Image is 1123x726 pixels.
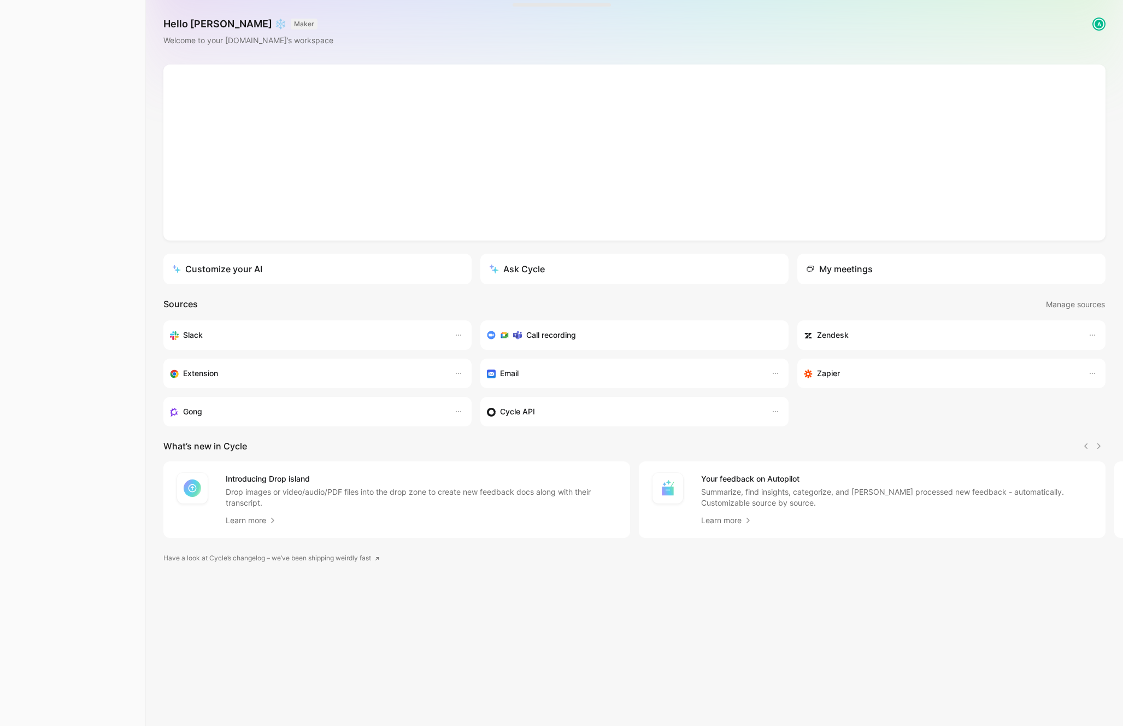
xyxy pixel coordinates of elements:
div: Record & transcribe meetings from Zoom, Meet & Teams. [487,329,773,342]
a: Learn more [226,514,277,527]
button: Manage sources [1045,297,1106,312]
a: Customize your AI [163,254,472,284]
h3: Extension [183,367,218,380]
div: Sync customers and create docs [804,329,1077,342]
span: Manage sources [1046,298,1105,311]
div: Forward emails to your feedback inbox [487,367,760,380]
h3: Call recording [526,329,576,342]
h4: Introducing Drop island [226,472,617,485]
div: Capture feedback from thousands of sources with Zapier (survey results, recordings, sheets, etc). [804,367,1077,380]
button: Ask Cycle [480,254,789,284]
h3: Zendesk [817,329,849,342]
h3: Email [500,367,519,380]
div: Sync your customers, send feedback and get updates in Slack [170,329,443,342]
div: My meetings [806,262,873,276]
p: Drop images or video/audio/PDF files into the drop zone to create new feedback docs along with th... [226,487,617,508]
h3: Gong [183,405,202,418]
div: Ask Cycle [489,262,545,276]
div: Capture feedback from anywhere on the web [170,367,443,380]
a: Learn more [701,514,752,527]
h3: Slack [183,329,203,342]
h2: What’s new in Cycle [163,440,247,453]
div: Sync customers & send feedback from custom sources. Get inspired by our favorite use case [487,405,760,418]
h1: Hello [PERSON_NAME] ❄️ [163,17,333,31]
p: Summarize, find insights, categorize, and [PERSON_NAME] processed new feedback - automatically. C... [701,487,1092,508]
div: Capture feedback from your incoming calls [170,405,443,418]
div: A [1093,19,1104,30]
h4: Your feedback on Autopilot [701,472,1092,485]
button: MAKER [291,19,318,30]
h2: Sources [163,297,198,312]
a: Have a look at Cycle’s changelog – we’ve been shipping weirdly fast [163,553,380,564]
div: Customize your AI [172,262,262,276]
h3: Zapier [817,367,840,380]
div: Welcome to your [DOMAIN_NAME]’s workspace [163,34,333,47]
h3: Cycle API [500,405,535,418]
